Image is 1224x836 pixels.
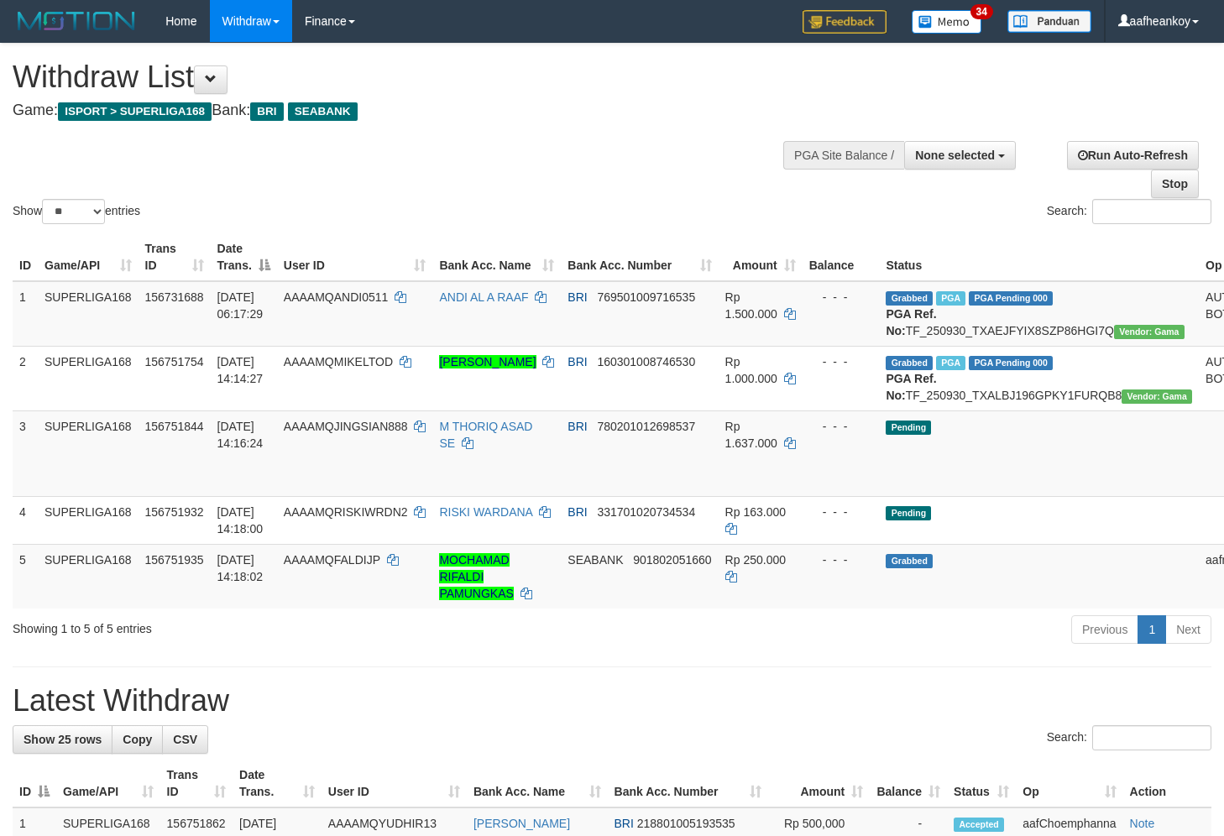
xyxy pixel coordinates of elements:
a: Show 25 rows [13,725,112,754]
a: Copy [112,725,163,754]
th: ID [13,233,38,281]
span: AAAAMQFALDIJP [284,553,380,567]
th: Op: activate to sort column ascending [1016,760,1122,807]
span: Vendor URL: https://trx31.1velocity.biz [1122,389,1192,404]
a: M THORIQ ASAD SE [439,420,532,450]
span: Pending [886,506,931,520]
th: Game/API: activate to sort column ascending [38,233,139,281]
th: Status: activate to sort column ascending [947,760,1016,807]
input: Search: [1092,725,1211,750]
span: BRI [615,817,634,830]
th: Status [879,233,1199,281]
span: 34 [970,4,993,19]
img: MOTION_logo.png [13,8,140,34]
td: SUPERLIGA168 [38,346,139,410]
span: Copy 331701020734534 to clipboard [597,505,695,519]
th: Balance: activate to sort column ascending [870,760,947,807]
div: - - - [809,418,873,435]
a: Note [1130,817,1155,830]
img: panduan.png [1007,10,1091,33]
th: Bank Acc. Name: activate to sort column ascending [432,233,561,281]
th: Bank Acc. Number: activate to sort column ascending [608,760,769,807]
h4: Game: Bank: [13,102,799,119]
a: Stop [1151,170,1199,198]
b: PGA Ref. No: [886,372,936,402]
span: Accepted [954,818,1004,832]
span: Marked by aafromsomean [936,291,965,306]
span: [DATE] 14:14:27 [217,355,264,385]
span: Copy [123,733,152,746]
div: PGA Site Balance / [783,141,904,170]
input: Search: [1092,199,1211,224]
select: Showentries [42,199,105,224]
a: CSV [162,725,208,754]
span: Copy 769501009716535 to clipboard [597,290,695,304]
label: Search: [1047,199,1211,224]
span: BRI [250,102,283,121]
span: BRI [568,420,587,433]
span: Rp 250.000 [725,553,786,567]
span: CSV [173,733,197,746]
span: BRI [568,290,587,304]
span: [DATE] 14:16:24 [217,420,264,450]
span: AAAAMQMIKELTOD [284,355,393,368]
span: Copy 218801005193535 to clipboard [637,817,735,830]
span: Show 25 rows [24,733,102,746]
td: 1 [13,281,38,347]
div: - - - [809,289,873,306]
a: [PERSON_NAME] [439,355,536,368]
th: Date Trans.: activate to sort column descending [211,233,277,281]
span: 156751754 [145,355,204,368]
span: None selected [915,149,995,162]
span: BRI [568,505,587,519]
th: Amount: activate to sort column ascending [719,233,803,281]
a: RISKI WARDANA [439,505,532,519]
td: SUPERLIGA168 [38,544,139,609]
div: - - - [809,551,873,568]
td: TF_250930_TXALBJ196GPKY1FURQB8 [879,346,1199,410]
span: Pending [886,421,931,435]
span: SEABANK [288,102,358,121]
th: Trans ID: activate to sort column ascending [139,233,211,281]
a: Previous [1071,615,1138,644]
span: BRI [568,355,587,368]
img: Feedback.jpg [803,10,887,34]
span: Marked by aafheankoy [936,356,965,370]
span: [DATE] 14:18:02 [217,553,264,583]
th: Amount: activate to sort column ascending [768,760,870,807]
th: Trans ID: activate to sort column ascending [160,760,233,807]
th: ID: activate to sort column descending [13,760,56,807]
span: Copy 780201012698537 to clipboard [597,420,695,433]
span: Rp 163.000 [725,505,786,519]
div: - - - [809,353,873,370]
th: Bank Acc. Name: activate to sort column ascending [467,760,608,807]
img: Button%20Memo.svg [912,10,982,34]
td: 3 [13,410,38,496]
span: AAAAMQANDI0511 [284,290,389,304]
th: Game/API: activate to sort column ascending [56,760,160,807]
span: Grabbed [886,291,933,306]
span: ISPORT > SUPERLIGA168 [58,102,212,121]
a: 1 [1138,615,1166,644]
span: Rp 1.000.000 [725,355,777,385]
div: - - - [809,504,873,520]
td: 4 [13,496,38,544]
th: Bank Acc. Number: activate to sort column ascending [561,233,718,281]
th: User ID: activate to sort column ascending [277,233,433,281]
th: User ID: activate to sort column ascending [322,760,467,807]
a: [PERSON_NAME] [473,817,570,830]
b: PGA Ref. No: [886,307,936,337]
span: Vendor URL: https://trx31.1velocity.biz [1114,325,1185,339]
h1: Withdraw List [13,60,799,94]
th: Action [1123,760,1211,807]
th: Balance [803,233,880,281]
span: PGA Pending [969,291,1053,306]
span: Grabbed [886,554,933,568]
a: MOCHAMAD RIFALDI PAMUNGKAS [439,553,513,600]
span: [DATE] 06:17:29 [217,290,264,321]
span: 156731688 [145,290,204,304]
a: Next [1165,615,1211,644]
td: 5 [13,544,38,609]
label: Show entries [13,199,140,224]
label: Search: [1047,725,1211,750]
